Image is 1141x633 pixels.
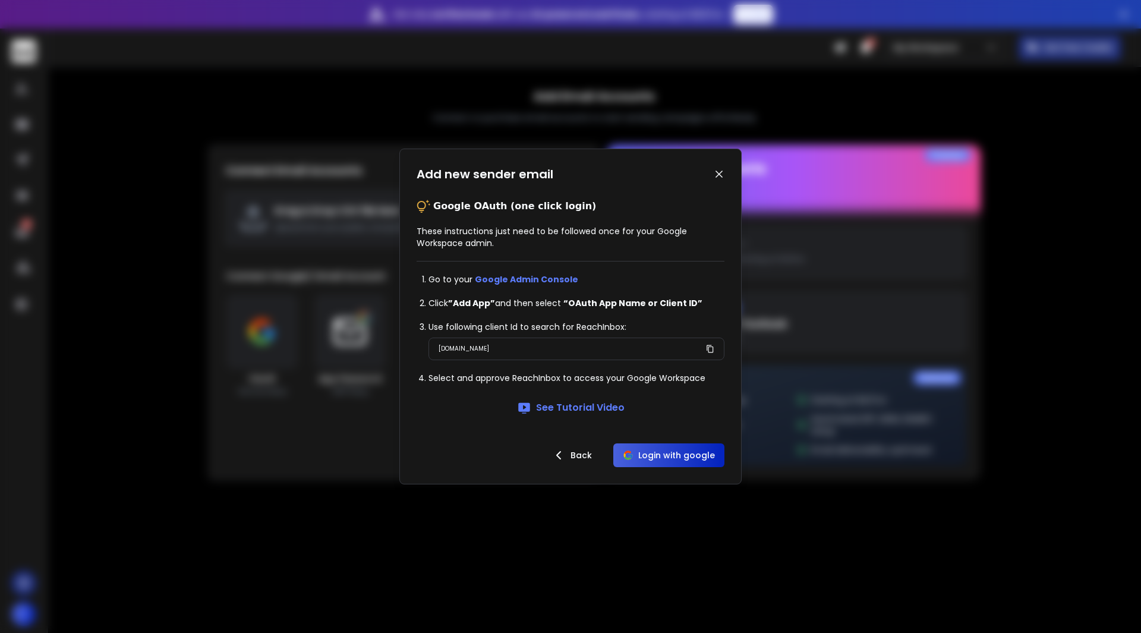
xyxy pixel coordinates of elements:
a: See Tutorial Video [517,401,625,415]
li: Select and approve ReachInbox to access your Google Workspace [428,372,724,384]
button: Login with google [613,443,724,467]
li: Go to your [428,273,724,285]
strong: “OAuth App Name or Client ID” [563,297,702,309]
a: Google Admin Console [475,273,578,285]
li: Click and then select [428,297,724,309]
li: Use following client Id to search for ReachInbox: [428,321,724,333]
p: [DOMAIN_NAME] [439,343,489,355]
img: tips [417,199,431,213]
h1: Add new sender email [417,166,553,182]
button: Back [542,443,601,467]
p: Google OAuth (one click login) [433,199,596,213]
strong: ”Add App” [448,297,495,309]
p: These instructions just need to be followed once for your Google Workspace admin. [417,225,724,249]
